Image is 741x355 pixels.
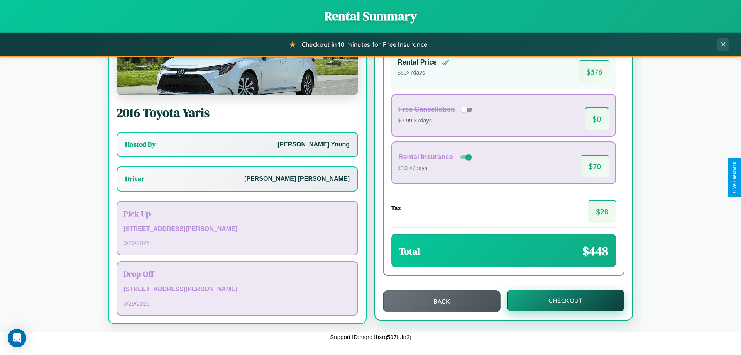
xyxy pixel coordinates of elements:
[398,163,473,173] p: $10 × 7 days
[125,174,144,183] h3: Driver
[8,8,733,25] h1: Rental Summary
[123,208,351,219] h3: Pick Up
[507,290,624,311] button: Checkout
[399,245,420,258] h3: Total
[398,116,475,126] p: $3.99 × 7 days
[398,58,437,66] h4: Rental Price
[391,205,401,211] h4: Tax
[123,224,351,235] p: [STREET_ADDRESS][PERSON_NAME]
[125,140,156,149] h3: Hosted By
[8,329,26,347] div: Open Intercom Messenger
[585,107,609,130] span: $ 0
[123,298,351,309] p: 3 / 29 / 2026
[582,243,608,260] span: $ 448
[398,68,449,78] p: $ 50 × 7 days
[579,60,610,83] span: $ 378
[732,162,737,193] div: Give Feedback
[277,139,350,150] p: [PERSON_NAME] Young
[117,104,358,121] h2: 2016 Toyota Yaris
[383,290,501,312] button: Back
[302,41,427,48] span: Checkout in 10 minutes for Free Insurance
[123,284,351,295] p: [STREET_ADDRESS][PERSON_NAME]
[398,105,455,114] h4: Free Cancellation
[330,332,411,342] p: Support ID: mgrd1bxrg507fufn2j
[588,200,616,223] span: $ 28
[398,153,453,161] h4: Rental Insurance
[123,238,351,248] p: 3 / 22 / 2026
[123,268,351,279] h3: Drop Off
[581,155,609,177] span: $ 70
[244,173,350,185] p: [PERSON_NAME] [PERSON_NAME]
